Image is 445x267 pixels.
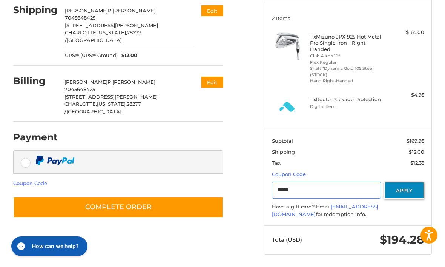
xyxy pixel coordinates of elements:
[310,54,384,60] li: Club 4 Iron 19°
[64,80,107,86] span: [PERSON_NAME]
[409,150,424,156] span: $12.00
[272,172,306,178] a: Coupon Code
[107,80,155,86] span: P [PERSON_NAME]
[201,6,223,17] button: Edit
[13,5,58,17] h2: Shipping
[65,52,118,60] span: UPS® (UPS® Ground)
[386,92,424,100] div: $4.95
[97,102,127,108] span: [US_STATE],
[65,8,108,14] span: [PERSON_NAME]
[97,30,127,36] span: [US_STATE],
[65,30,141,44] span: 28277 /
[272,182,381,199] input: Gift Certificate or Coupon Code
[272,150,295,156] span: Shipping
[310,104,384,111] li: Digital Item
[272,237,302,244] span: Total (USD)
[13,181,47,187] a: Coupon Code
[35,156,75,166] img: PayPal icon
[66,109,121,115] span: [GEOGRAPHIC_DATA]
[65,15,95,22] span: 7045648425
[8,235,90,259] iframe: Gorgias live chat messenger
[386,29,424,37] div: $165.00
[310,60,384,66] li: Flex Regular
[13,132,58,144] h2: Payment
[272,204,424,219] div: Have a gift card? Email for redemption info.
[13,76,57,88] h2: Billing
[13,197,224,219] button: Complete order
[65,23,158,29] span: [STREET_ADDRESS][PERSON_NAME]
[272,16,424,22] h3: 2 Items
[272,204,378,218] a: [EMAIL_ADDRESS][DOMAIN_NAME]
[384,182,424,199] button: Apply
[272,161,281,167] span: Tax
[310,79,384,85] li: Hand Right-Handed
[65,30,97,36] span: CHARLOTTE,
[272,139,293,145] span: Subtotal
[108,8,156,14] span: P [PERSON_NAME]
[118,52,137,60] span: $12.00
[310,34,384,53] h4: 1 x Mizuno JPX 925 Hot Metal Pro Single Iron - Right Handed
[64,94,158,100] span: [STREET_ADDRESS][PERSON_NAME]
[67,38,122,44] span: [GEOGRAPHIC_DATA]
[64,102,97,108] span: CHARLOTTE,
[310,66,384,79] li: Shaft *Dynamic Gold 105 Steel (STOCK)
[380,233,424,247] span: $194.28
[410,161,424,167] span: $12.33
[201,77,223,88] button: Edit
[407,139,424,145] span: $169.95
[64,102,141,115] span: 28277 /
[310,97,384,103] h4: 1 x Route Package Protection
[64,87,95,93] span: 7045648425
